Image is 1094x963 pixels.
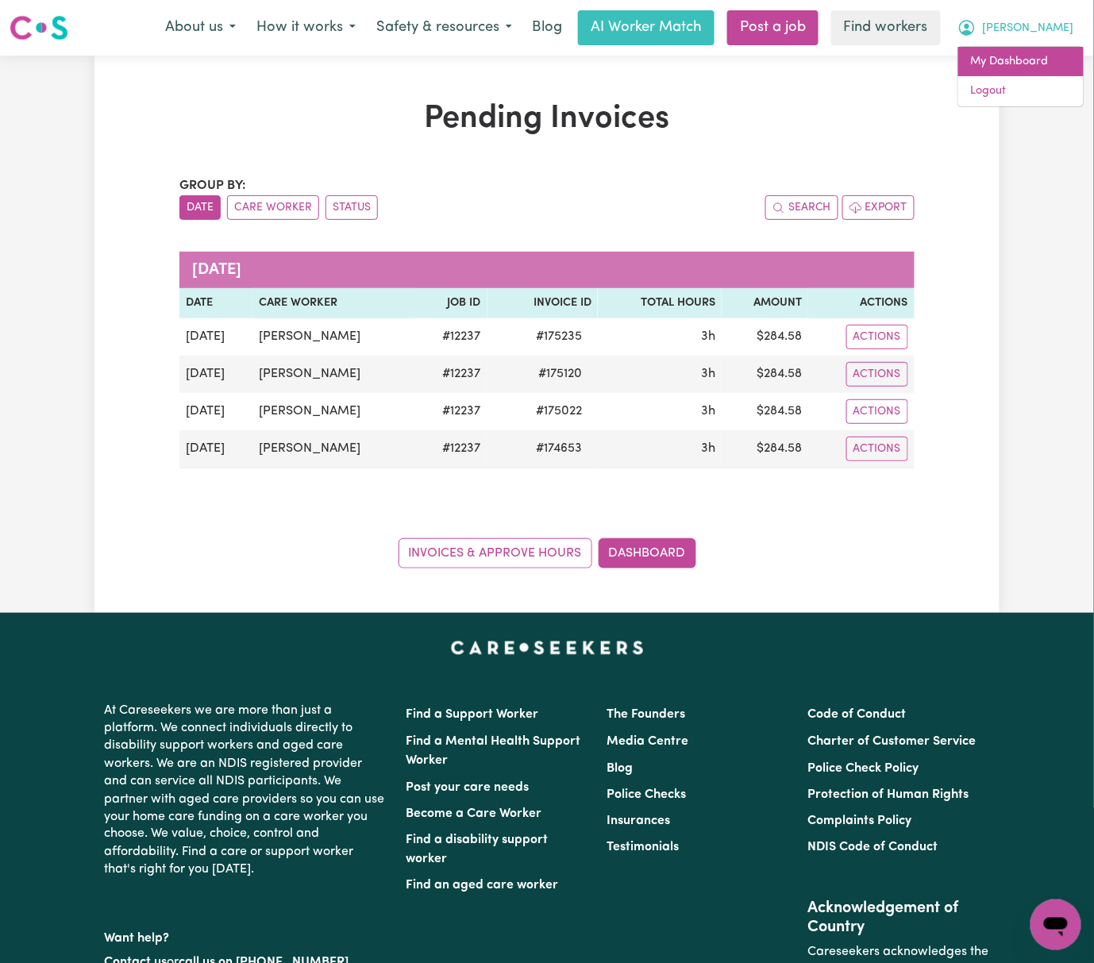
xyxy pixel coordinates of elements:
[701,330,715,343] span: 3 hours
[415,430,487,468] td: # 12237
[607,735,688,748] a: Media Centre
[246,11,366,44] button: How it works
[406,880,558,892] a: Find an aged care worker
[179,100,915,138] h1: Pending Invoices
[808,899,990,938] h2: Acknowledgement of Country
[179,318,252,356] td: [DATE]
[578,10,715,45] a: AI Worker Match
[846,362,908,387] button: Actions
[487,288,598,318] th: Invoice ID
[846,325,908,349] button: Actions
[252,430,415,468] td: [PERSON_NAME]
[808,735,977,748] a: Charter of Customer Service
[227,195,319,220] button: sort invoices by care worker
[415,393,487,430] td: # 12237
[722,318,808,356] td: $ 284.58
[526,439,591,458] span: # 174653
[607,762,633,775] a: Blog
[842,195,915,220] button: Export
[326,195,378,220] button: sort invoices by paid status
[10,13,68,42] img: Careseekers logo
[808,708,907,721] a: Code of Conduct
[415,356,487,393] td: # 12237
[415,318,487,356] td: # 12237
[179,179,246,192] span: Group by:
[179,356,252,393] td: [DATE]
[415,288,487,318] th: Job ID
[104,924,387,948] p: Want help?
[179,288,252,318] th: Date
[957,46,1084,107] div: My Account
[179,195,221,220] button: sort invoices by date
[727,10,819,45] a: Post a job
[406,735,580,767] a: Find a Mental Health Support Worker
[252,356,415,393] td: [PERSON_NAME]
[808,788,969,801] a: Protection of Human Rights
[722,430,808,468] td: $ 284.58
[529,364,591,383] span: # 175120
[947,11,1084,44] button: My Account
[607,842,679,854] a: Testimonials
[607,708,685,721] a: The Founders
[598,288,722,318] th: Total Hours
[607,788,686,801] a: Police Checks
[451,641,644,654] a: Careseekers home page
[252,318,415,356] td: [PERSON_NAME]
[179,252,915,288] caption: [DATE]
[155,11,246,44] button: About us
[958,47,1084,77] a: My Dashboard
[399,538,592,568] a: Invoices & Approve Hours
[808,842,938,854] a: NDIS Code of Conduct
[765,195,838,220] button: Search
[1030,899,1081,950] iframe: Button to launch messaging window
[252,288,415,318] th: Care Worker
[808,288,915,318] th: Actions
[10,10,68,46] a: Careseekers logo
[526,402,591,421] span: # 175022
[846,399,908,424] button: Actions
[958,76,1084,106] a: Logout
[599,538,696,568] a: Dashboard
[406,834,548,866] a: Find a disability support worker
[722,393,808,430] td: $ 284.58
[722,356,808,393] td: $ 284.58
[808,815,912,828] a: Complaints Policy
[406,807,541,820] a: Become a Care Worker
[406,708,538,721] a: Find a Support Worker
[722,288,808,318] th: Amount
[252,393,415,430] td: [PERSON_NAME]
[179,393,252,430] td: [DATE]
[983,20,1074,37] span: [PERSON_NAME]
[846,437,908,461] button: Actions
[701,405,715,418] span: 3 hours
[522,10,572,45] a: Blog
[526,327,591,346] span: # 175235
[701,442,715,455] span: 3 hours
[179,430,252,468] td: [DATE]
[607,815,670,828] a: Insurances
[366,11,522,44] button: Safety & resources
[406,781,529,794] a: Post your care needs
[104,695,387,886] p: At Careseekers we are more than just a platform. We connect individuals directly to disability su...
[831,10,941,45] a: Find workers
[808,762,919,775] a: Police Check Policy
[701,368,715,380] span: 3 hours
